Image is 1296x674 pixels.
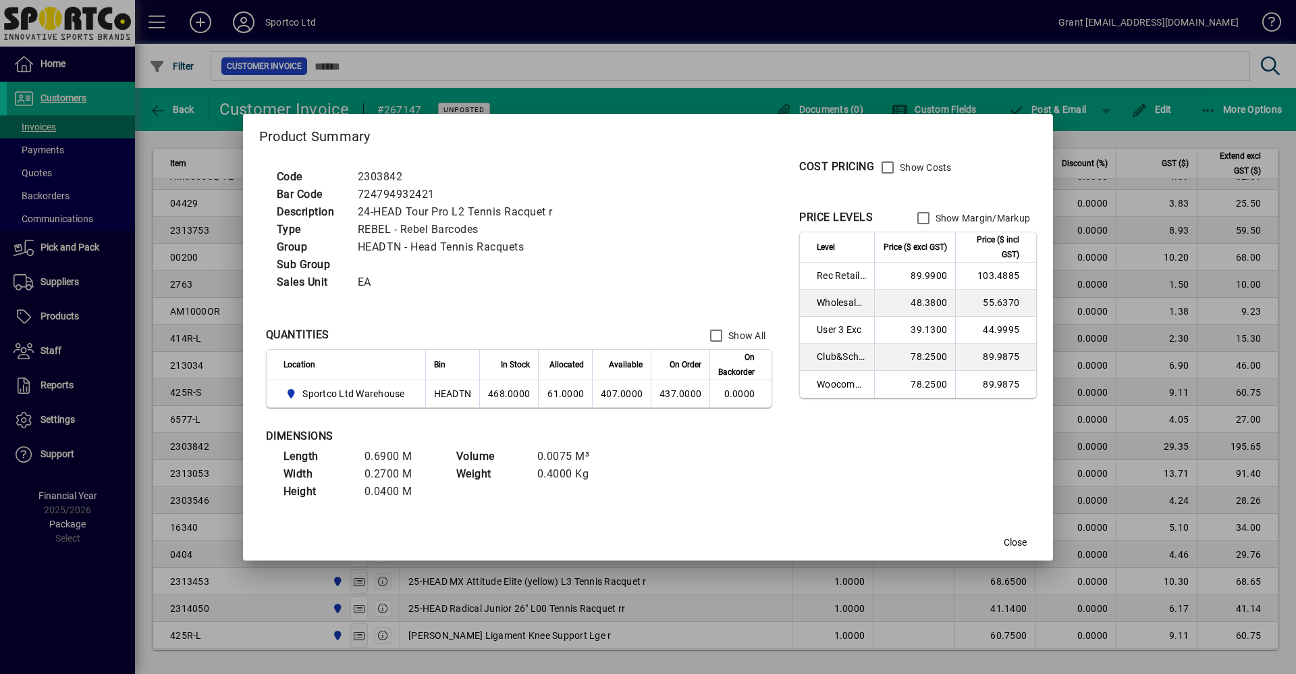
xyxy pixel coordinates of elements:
[270,203,351,221] td: Description
[897,161,952,174] label: Show Costs
[538,380,592,407] td: 61.0000
[358,465,439,483] td: 0.2700 M
[531,465,612,483] td: 0.4000 Kg
[799,209,873,226] div: PRICE LEVELS
[501,357,530,372] span: In Stock
[933,211,1031,225] label: Show Margin/Markup
[817,240,835,255] span: Level
[874,290,955,317] td: 48.3800
[817,350,866,363] span: Club&School Exc
[302,387,404,400] span: Sportco Ltd Warehouse
[718,350,755,380] span: On Backorder
[817,323,866,336] span: User 3 Exc
[817,269,866,282] span: Rec Retail Inc
[955,263,1036,290] td: 103.4885
[874,371,955,398] td: 78.2500
[955,290,1036,317] td: 55.6370
[964,232,1019,262] span: Price ($ incl GST)
[351,186,569,203] td: 724794932421
[283,386,410,402] span: Sportco Ltd Warehouse
[434,357,446,372] span: Bin
[351,274,569,291] td: EA
[450,465,531,483] td: Weight
[874,263,955,290] td: 89.9900
[479,380,538,407] td: 468.0000
[874,344,955,371] td: 78.2500
[884,240,947,255] span: Price ($ excl GST)
[351,238,569,256] td: HEADTN - Head Tennis Racquets
[817,296,866,309] span: Wholesale Exc
[609,357,643,372] span: Available
[283,357,315,372] span: Location
[955,344,1036,371] td: 89.9875
[874,317,955,344] td: 39.1300
[270,238,351,256] td: Group
[955,317,1036,344] td: 44.9995
[270,274,351,291] td: Sales Unit
[549,357,584,372] span: Allocated
[270,221,351,238] td: Type
[709,380,772,407] td: 0.0000
[351,221,569,238] td: REBEL - Rebel Barcodes
[270,256,351,274] td: Sub Group
[670,357,701,372] span: On Order
[270,168,351,186] td: Code
[659,388,701,399] span: 437.0000
[358,448,439,465] td: 0.6900 M
[425,380,480,407] td: HEADTN
[243,114,1053,153] h2: Product Summary
[351,168,569,186] td: 2303842
[726,329,765,342] label: Show All
[266,327,329,343] div: QUANTITIES
[531,448,612,465] td: 0.0075 M³
[955,371,1036,398] td: 89.9875
[994,531,1037,555] button: Close
[270,186,351,203] td: Bar Code
[592,380,651,407] td: 407.0000
[277,465,358,483] td: Width
[1004,536,1027,550] span: Close
[450,448,531,465] td: Volume
[358,483,439,500] td: 0.0400 M
[277,483,358,500] td: Height
[351,203,569,221] td: 24-HEAD Tour Pro L2 Tennis Racquet r
[277,448,358,465] td: Length
[817,378,866,391] span: Woocommerce Retail
[266,428,603,444] div: DIMENSIONS
[799,159,874,175] div: COST PRICING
